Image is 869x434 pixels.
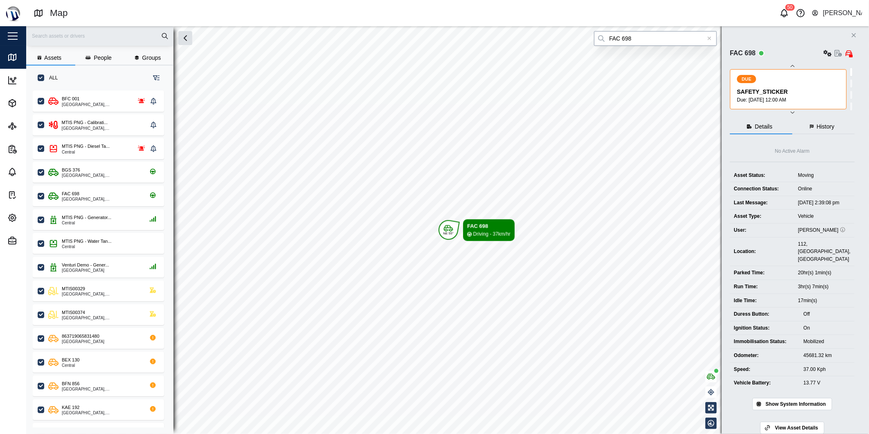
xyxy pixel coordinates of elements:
div: 17min(s) [798,297,851,305]
div: 37.00 Kph [804,366,851,373]
div: 45681.32 km [804,352,851,359]
div: Alarms [21,167,46,176]
div: Central [62,364,79,368]
div: Settings [21,213,49,222]
div: MTIS PNG - Diesel Ta... [62,143,110,150]
div: MTIS00374 [62,309,85,316]
div: BGS 376 [62,167,80,174]
div: Mobilized [804,338,851,346]
div: Assets [21,99,45,108]
input: Search by People, Asset, Geozone or Place [594,31,717,46]
div: 13.77 V [804,379,851,387]
div: [GEOGRAPHIC_DATA], [GEOGRAPHIC_DATA] [62,387,140,391]
div: Due: [DATE] 12:00 AM [737,96,841,104]
div: Asset Type: [734,212,790,220]
div: On [804,324,851,332]
div: Central [62,221,111,225]
div: Dashboard [21,76,56,85]
div: Ignition Status: [734,324,795,332]
div: BFC 001 [62,95,79,102]
span: View Asset Details [775,422,818,434]
div: SAFETY_STICKER [737,88,841,97]
div: [PERSON_NAME] [798,226,851,234]
span: History [817,124,835,129]
div: Speed: [734,366,795,373]
div: Central [62,150,110,154]
div: Parked Time: [734,269,790,277]
div: [GEOGRAPHIC_DATA], [GEOGRAPHIC_DATA] [62,197,140,201]
div: [PERSON_NAME] [823,8,862,18]
div: [GEOGRAPHIC_DATA] [62,269,109,273]
span: Show System Information [765,398,826,410]
div: Map [50,6,68,20]
div: 112, [GEOGRAPHIC_DATA], [GEOGRAPHIC_DATA] [798,240,851,263]
span: Groups [142,55,161,61]
div: MTIS PNG - Water Tan... [62,238,112,245]
div: Connection Status: [734,185,790,193]
div: MTIS PNG - Generator... [62,214,111,221]
span: Details [755,124,772,129]
div: BEX 130 [62,357,79,364]
input: Search assets or drivers [31,30,169,42]
a: View Asset Details [760,422,824,434]
div: User: [734,226,790,234]
img: Main Logo [4,4,22,22]
label: ALL [44,75,58,81]
div: FAC 698 [730,48,756,59]
div: Off [804,310,851,318]
div: BFN 856 [62,380,79,387]
div: FAC 698 [62,190,79,197]
div: grid [33,88,173,427]
div: Online [798,185,851,193]
div: 3hr(s) 7min(s) [798,283,851,291]
div: Reports [21,145,48,154]
div: Sites [21,122,41,131]
button: Show System Information [752,398,832,410]
div: Vehicle [798,212,851,220]
div: [GEOGRAPHIC_DATA], [GEOGRAPHIC_DATA] [62,103,128,107]
div: NE 55° [443,232,453,235]
div: No Active Alarm [775,147,810,155]
div: Map [21,53,39,62]
div: Odometer: [734,352,795,359]
button: [PERSON_NAME] [811,7,862,19]
div: MTIS00329 [62,285,85,292]
div: Last Message: [734,199,790,207]
div: 863719065831480 [62,333,99,340]
div: Vehicle Battery: [734,379,795,387]
div: Idle Time: [734,297,790,305]
div: Duress Button: [734,310,795,318]
div: [DATE] 2:39:08 pm [798,199,851,207]
span: Assets [44,55,61,61]
div: [GEOGRAPHIC_DATA], [GEOGRAPHIC_DATA] [62,411,140,415]
div: Central [62,245,112,249]
div: Immobilisation Status: [734,338,795,346]
div: FAC 698 [467,222,511,231]
div: Driving - 37km/hr [473,231,511,238]
div: MTIS PNG - Calibrati... [62,119,108,126]
div: Tasks [21,190,43,199]
div: 50 [785,4,795,11]
div: [GEOGRAPHIC_DATA], [GEOGRAPHIC_DATA] [62,292,140,296]
div: Venturi Demo - Gener... [62,262,109,269]
div: [GEOGRAPHIC_DATA], [GEOGRAPHIC_DATA] [62,174,140,178]
div: 20hr(s) 1min(s) [798,269,851,277]
div: Run Time: [734,283,790,291]
div: [GEOGRAPHIC_DATA], [GEOGRAPHIC_DATA] [62,316,140,320]
div: [GEOGRAPHIC_DATA], [GEOGRAPHIC_DATA] [62,127,148,131]
div: [GEOGRAPHIC_DATA] [62,340,104,344]
div: Moving [798,172,851,179]
div: Map marker [439,219,515,241]
canvas: Map [26,26,869,434]
span: People [94,55,112,61]
div: Asset Status: [734,172,790,179]
div: KAE 192 [62,404,79,411]
span: DUE [742,75,752,83]
div: Admin [21,236,44,245]
div: Location: [734,248,790,255]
